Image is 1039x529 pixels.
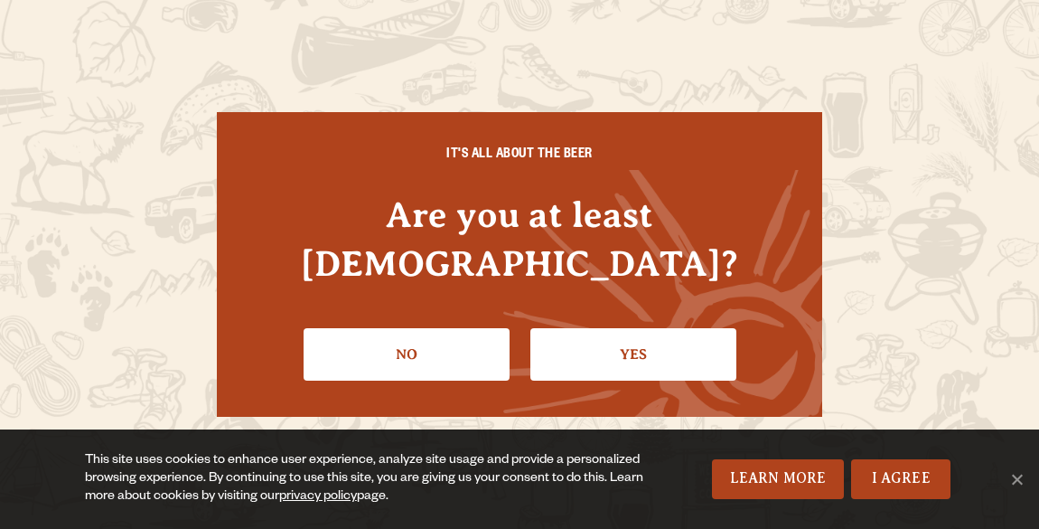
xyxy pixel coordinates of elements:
div: This site uses cookies to enhance user experience, analyze site usage and provide a personalized ... [85,452,654,506]
h6: IT'S ALL ABOUT THE BEER [253,148,786,165]
a: No [304,328,510,381]
span: No [1007,470,1025,488]
a: Confirm I'm 21 or older [530,328,736,381]
a: Learn More [712,459,845,499]
a: I Agree [851,459,950,499]
a: privacy policy [279,490,357,505]
h4: Are you at least [DEMOGRAPHIC_DATA]? [253,191,786,287]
